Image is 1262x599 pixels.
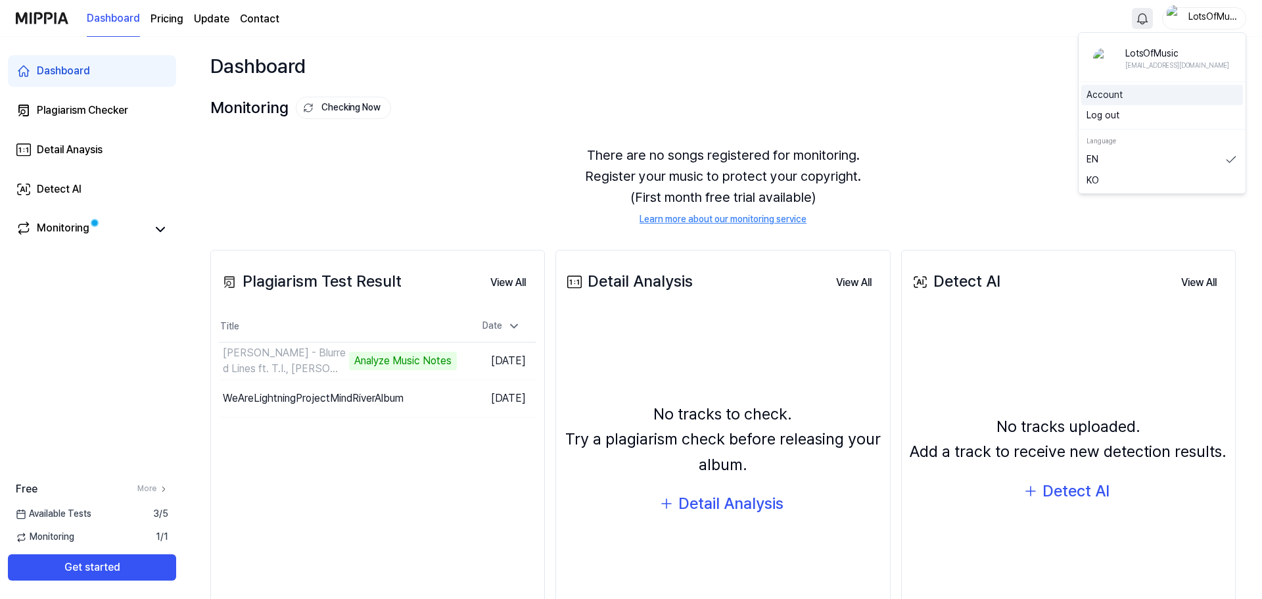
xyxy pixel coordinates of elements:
div: WeAreLightningProjectMindRiverAlbum [223,391,404,406]
div: Date [477,316,526,337]
div: Detect AI [37,181,82,197]
div: Plagiarism Checker [37,103,128,118]
div: Detect AI [1042,479,1110,504]
div: Detail Analysis [678,491,783,516]
img: profile [1167,5,1182,32]
div: Dashboard [210,50,306,82]
span: Available Tests [16,508,91,521]
button: View All [480,270,536,296]
div: Plagiarism Test Result [219,269,402,294]
span: 1 / 1 [156,531,168,544]
a: View All [1171,268,1227,296]
a: Account [1087,89,1238,102]
div: No tracks uploaded. Add a track to receive new detection results. [910,414,1227,465]
a: View All [480,268,536,296]
a: Update [194,11,229,27]
div: Dashboard [37,63,90,79]
div: profileLotsOfMusic [1078,32,1246,194]
div: There are no songs registered for monitoring. Register your music to protect your copyright. (Fir... [210,129,1236,242]
button: View All [1171,270,1227,296]
button: Checking Now [296,97,391,119]
div: LotsOfMusic [1186,11,1238,25]
div: [EMAIL_ADDRESS][DOMAIN_NAME] [1125,60,1229,70]
a: KO [1087,174,1238,187]
span: Free [16,481,37,497]
div: [PERSON_NAME] - Blurred Lines ft. T.I., [PERSON_NAME] [223,345,346,377]
div: Monitoring [37,220,89,239]
a: Monitoring [16,220,147,239]
button: View All [826,270,882,296]
a: View All [826,268,882,296]
button: Log out [1087,109,1238,122]
button: Detail Analysis [649,488,797,519]
button: profileLotsOfMusic [1162,7,1246,30]
div: LotsOfMusic [1125,47,1229,60]
th: Title [219,311,457,343]
img: profile [1093,48,1114,69]
a: Learn more about our monitoring service [640,213,806,226]
button: Get started [8,554,176,581]
div: Detail Analysis [564,269,693,294]
div: No tracks to check. Try a plagiarism check before releasing your album. [564,402,881,477]
td: [DATE] [457,380,536,418]
div: Monitoring [210,95,391,120]
div: Analyze Music Notes [349,352,457,370]
a: More [137,483,168,494]
a: Dashboard [87,1,140,37]
a: Detail Anaysis [8,134,176,166]
span: Monitoring [16,531,74,544]
a: Pricing [151,11,183,27]
div: Detail Anaysis [37,142,103,158]
a: EN [1087,153,1238,166]
a: Dashboard [8,55,176,87]
td: [DATE] [457,343,536,380]
a: Plagiarism Checker [8,95,176,126]
a: Contact [240,11,279,27]
span: 3 / 5 [153,508,168,521]
div: Detect AI [910,269,1000,294]
img: 알림 [1134,11,1150,26]
button: Detect AI [1014,475,1123,507]
a: Detect AI [8,174,176,205]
